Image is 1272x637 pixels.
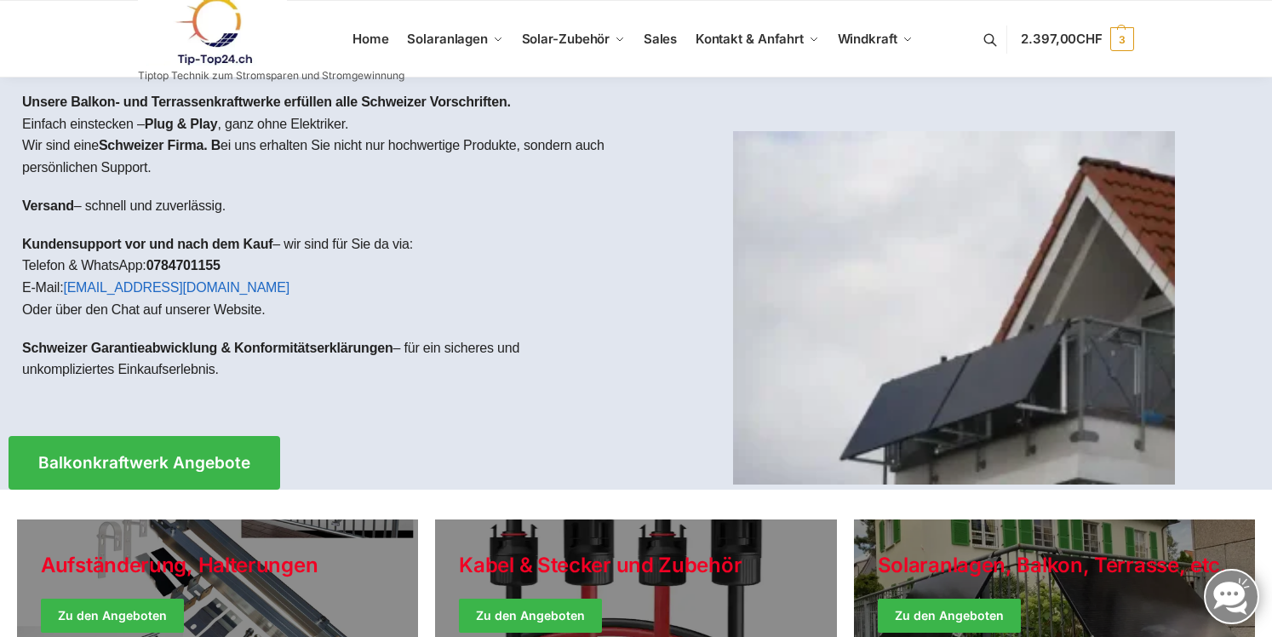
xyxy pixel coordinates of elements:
[138,71,404,81] p: Tiptop Technik zum Stromsparen und Stromgewinnung
[1076,31,1103,47] span: CHF
[514,1,632,77] a: Solar-Zubehör
[522,31,610,47] span: Solar-Zubehör
[145,117,218,131] strong: Plug & Play
[733,131,1175,485] img: Home 1
[1021,14,1134,65] a: 2.397,00CHF 3
[22,198,74,213] strong: Versand
[838,31,897,47] span: Windkraft
[400,1,510,77] a: Solaranlagen
[99,138,221,152] strong: Schweizer Firma. B
[1021,31,1103,47] span: 2.397,00
[9,436,280,490] a: Balkonkraftwerk Angebote
[22,237,272,251] strong: Kundensupport vor und nach dem Kauf
[22,95,511,109] strong: Unsere Balkon- und Terrassenkraftwerke erfüllen alle Schweizer Vorschriften.
[22,341,393,355] strong: Schweizer Garantieabwicklung & Konformitätserklärungen
[830,1,920,77] a: Windkraft
[38,455,250,471] span: Balkonkraftwerk Angebote
[22,135,622,178] p: Wir sind eine ei uns erhalten Sie nicht nur hochwertige Produkte, sondern auch persönlichen Support.
[22,233,622,320] p: – wir sind für Sie da via: Telefon & WhatsApp: E-Mail: Oder über den Chat auf unserer Website.
[644,31,678,47] span: Sales
[636,1,684,77] a: Sales
[9,77,636,410] div: Einfach einstecken – , ganz ohne Elektriker.
[22,195,622,217] p: – schnell und zuverlässig.
[407,31,488,47] span: Solaranlagen
[22,337,622,381] p: – für ein sicheres und unkompliziertes Einkaufserlebnis.
[63,280,289,295] a: [EMAIL_ADDRESS][DOMAIN_NAME]
[146,258,221,273] strong: 0784701155
[688,1,826,77] a: Kontakt & Anfahrt
[696,31,804,47] span: Kontakt & Anfahrt
[1110,27,1134,51] span: 3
